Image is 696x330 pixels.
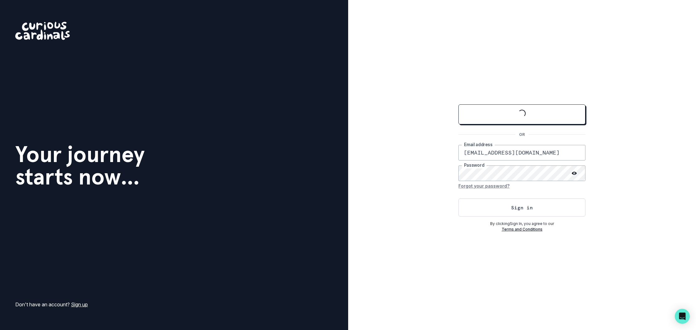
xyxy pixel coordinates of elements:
[71,301,88,308] a: Sign up
[458,198,585,217] button: Sign in
[502,227,542,232] a: Terms and Conditions
[15,301,88,308] p: Don't have an account?
[458,104,585,124] button: Sign in with Google (GSuite)
[515,132,528,137] p: OR
[15,22,70,40] img: Curious Cardinals Logo
[15,143,145,188] h1: Your journey starts now...
[458,221,585,227] p: By clicking Sign In , you agree to our
[675,309,690,324] div: Open Intercom Messenger
[458,181,509,191] button: Forgot your password?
